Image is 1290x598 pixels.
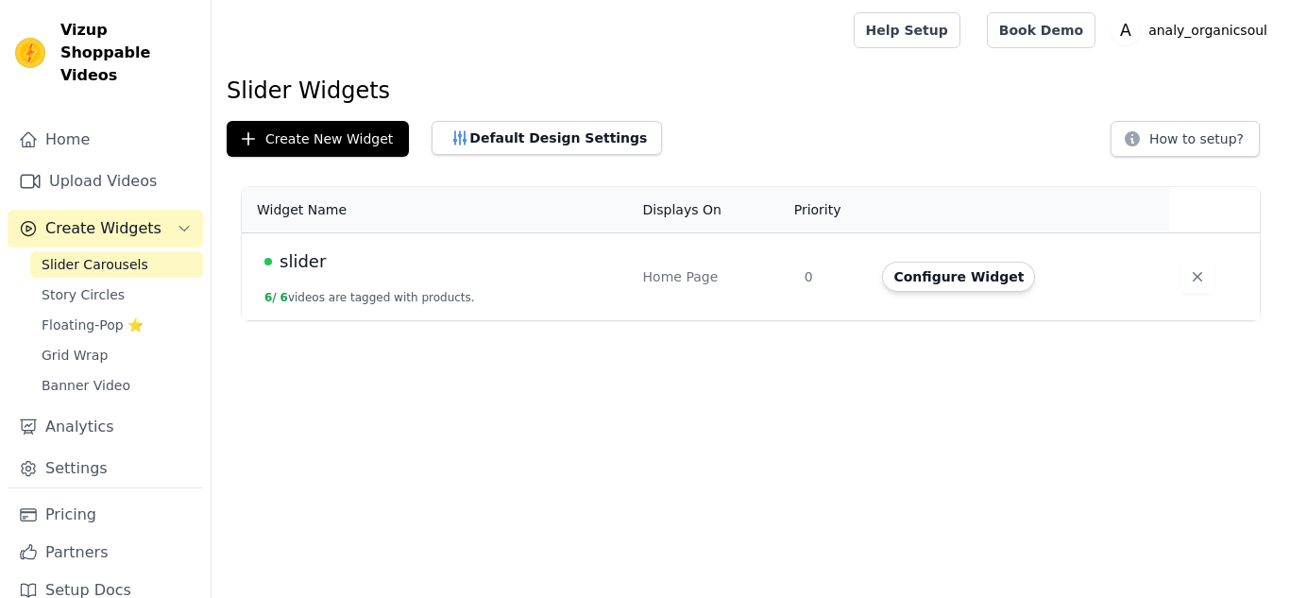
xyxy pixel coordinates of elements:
button: 6/ 6videos are tagged with products. [264,290,475,305]
span: Vizup Shoppable Videos [60,19,195,87]
th: Displays On [632,187,793,233]
span: Live Published [264,258,272,265]
span: Create Widgets [45,217,161,240]
p: analy_organicsoul [1141,13,1275,47]
span: slider [280,248,326,275]
button: Create Widgets [8,210,203,248]
img: Vizup [15,38,45,68]
a: Book Demo [987,12,1095,48]
button: Default Design Settings [432,121,662,155]
a: Help Setup [854,12,960,48]
span: 6 / [264,291,277,304]
a: How to setup? [1111,134,1260,152]
text: A [1120,21,1131,40]
span: 6 [280,291,288,304]
a: Analytics [8,408,203,446]
span: Grid Wrap [42,346,108,365]
a: Settings [8,450,203,487]
span: Banner Video [42,376,130,395]
span: Floating-Pop ⭐ [42,316,144,334]
a: Slider Carousels [30,251,203,278]
a: Story Circles [30,282,203,308]
th: Priority [793,187,872,233]
a: Partners [8,534,203,572]
a: Floating-Pop ⭐ [30,312,203,338]
button: Delete widget [1180,260,1214,294]
div: Home Page [643,267,782,286]
th: Widget Name [242,187,632,233]
button: Configure Widget [882,262,1035,292]
a: Home [8,121,203,159]
a: Banner Video [30,372,203,399]
button: How to setup? [1111,121,1260,157]
button: Create New Widget [227,121,409,157]
td: 0 [793,233,872,321]
a: Grid Wrap [30,342,203,368]
span: Slider Carousels [42,255,148,274]
h1: Slider Widgets [227,76,1275,106]
a: Upload Videos [8,162,203,200]
span: Story Circles [42,285,125,304]
button: A analy_organicsoul [1111,13,1275,47]
a: Pricing [8,496,203,534]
